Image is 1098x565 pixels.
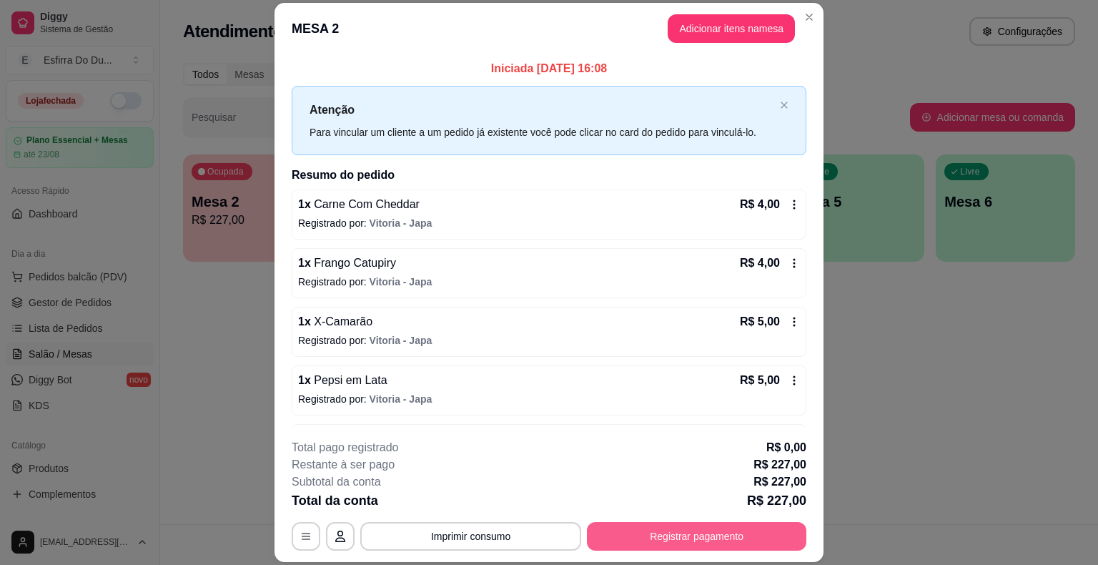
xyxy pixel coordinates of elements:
[766,439,806,456] p: R$ 0,00
[780,101,788,109] span: close
[298,333,800,348] p: Registrado por:
[292,473,381,491] p: Subtotal da conta
[311,374,387,386] span: Pepsi em Lata
[311,198,420,210] span: Carne Com Cheddar
[311,315,372,328] span: X-Camarão
[798,6,821,29] button: Close
[292,167,806,184] h2: Resumo do pedido
[310,101,774,119] p: Atenção
[780,101,788,110] button: close
[668,14,795,43] button: Adicionar itens namesa
[292,60,806,77] p: Iniciada [DATE] 16:08
[274,3,823,54] header: MESA 2
[298,372,387,389] p: 1 x
[298,275,800,289] p: Registrado por:
[298,255,396,272] p: 1 x
[370,276,432,288] span: Vitoria - Japa
[740,372,780,389] p: R$ 5,00
[292,439,398,456] p: Total pago registrado
[298,196,420,213] p: 1 x
[292,491,378,511] p: Total da conta
[740,313,780,330] p: R$ 5,00
[292,456,395,473] p: Restante à ser pago
[310,124,774,140] div: Para vincular um cliente a um pedido já existente você pode clicar no card do pedido para vinculá...
[370,393,432,405] span: Vitoria - Japa
[370,217,432,229] span: Vitoria - Japa
[740,196,780,213] p: R$ 4,00
[298,313,372,330] p: 1 x
[360,522,581,551] button: Imprimir consumo
[370,335,432,346] span: Vitoria - Japa
[298,216,800,230] p: Registrado por:
[298,392,800,406] p: Registrado por:
[753,456,806,473] p: R$ 227,00
[311,257,396,269] span: Frango Catupiry
[747,491,806,511] p: R$ 227,00
[587,522,806,551] button: Registrar pagamento
[753,473,806,491] p: R$ 227,00
[740,255,780,272] p: R$ 4,00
